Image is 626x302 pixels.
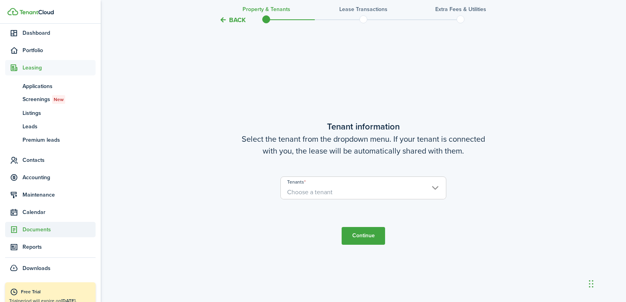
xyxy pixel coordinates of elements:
span: Portfolio [23,46,96,54]
span: Choose a tenant [287,188,333,197]
a: Reports [5,239,96,255]
h3: Lease Transactions [339,5,387,13]
img: TenantCloud [8,8,18,15]
span: Maintenance [23,191,96,199]
span: Accounting [23,173,96,182]
span: Dashboard [23,29,96,37]
span: New [54,96,64,103]
span: Screenings [23,95,96,104]
a: Applications [5,79,96,93]
a: ScreeningsNew [5,93,96,106]
a: Listings [5,106,96,120]
h3: Extra fees & Utilities [435,5,486,13]
span: Documents [23,225,96,234]
button: Continue [342,227,385,245]
div: Drag [589,272,594,296]
wizard-step-header-description: Select the tenant from the dropdown menu. If your tenant is connected with you, the lease will be... [197,133,529,157]
span: Contacts [23,156,96,164]
span: Calendar [23,208,96,216]
span: Applications [23,82,96,90]
a: Dashboard [5,25,96,41]
h3: Property & Tenants [243,5,290,13]
iframe: Chat Widget [587,264,626,302]
a: Leads [5,120,96,133]
span: Reports [23,243,96,251]
wizard-step-header-title: Tenant information [197,120,529,133]
span: Listings [23,109,96,117]
img: TenantCloud [19,10,54,15]
div: Free Trial [21,288,92,296]
span: Downloads [23,264,51,272]
span: Premium leads [23,136,96,144]
button: Back [219,16,246,24]
span: Leasing [23,64,96,72]
span: Leads [23,122,96,131]
a: Premium leads [5,133,96,146]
